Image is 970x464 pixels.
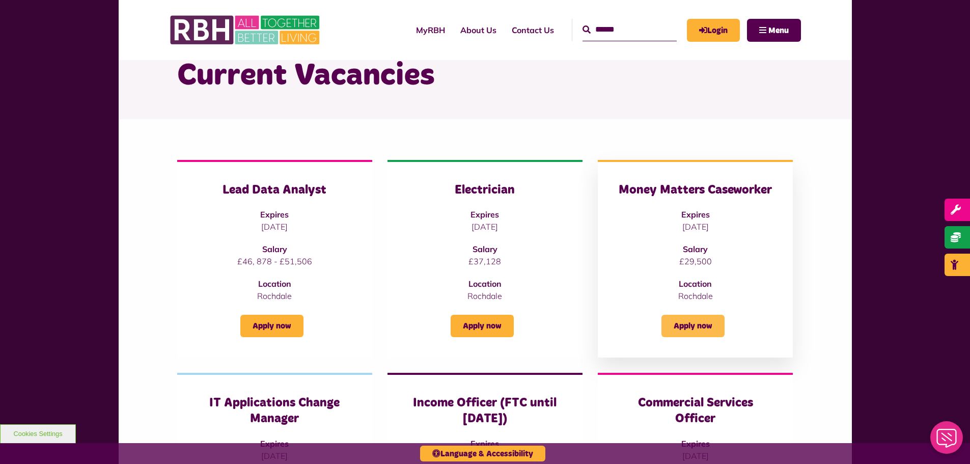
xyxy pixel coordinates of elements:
[198,290,352,302] p: Rochdale
[504,16,562,44] a: Contact Us
[170,10,322,50] img: RBH
[618,290,772,302] p: Rochdale
[420,446,545,461] button: Language & Accessibility
[198,395,352,427] h3: IT Applications Change Manager
[687,19,740,42] a: MyRBH
[681,209,710,220] strong: Expires
[618,182,772,198] h3: Money Matters Caseworker
[583,19,677,41] input: Search
[470,439,499,449] strong: Expires
[198,255,352,267] p: £46, 878 - £51,506
[198,182,352,198] h3: Lead Data Analyst
[747,19,801,42] button: Navigation
[177,56,793,96] h1: Current Vacancies
[451,315,514,337] a: Apply now
[470,209,499,220] strong: Expires
[679,279,712,289] strong: Location
[408,221,562,233] p: [DATE]
[618,221,772,233] p: [DATE]
[681,439,710,449] strong: Expires
[618,395,772,427] h3: Commercial Services Officer
[240,315,303,337] a: Apply now
[408,290,562,302] p: Rochdale
[260,439,289,449] strong: Expires
[924,418,970,464] iframe: Netcall Web Assistant for live chat
[408,182,562,198] h3: Electrician
[408,16,453,44] a: MyRBH
[473,244,497,254] strong: Salary
[408,395,562,427] h3: Income Officer (FTC until [DATE])
[618,255,772,267] p: £29,500
[768,26,789,35] span: Menu
[260,209,289,220] strong: Expires
[408,255,562,267] p: £37,128
[468,279,502,289] strong: Location
[198,221,352,233] p: [DATE]
[258,279,291,289] strong: Location
[661,315,725,337] a: Apply now
[683,244,708,254] strong: Salary
[453,16,504,44] a: About Us
[262,244,287,254] strong: Salary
